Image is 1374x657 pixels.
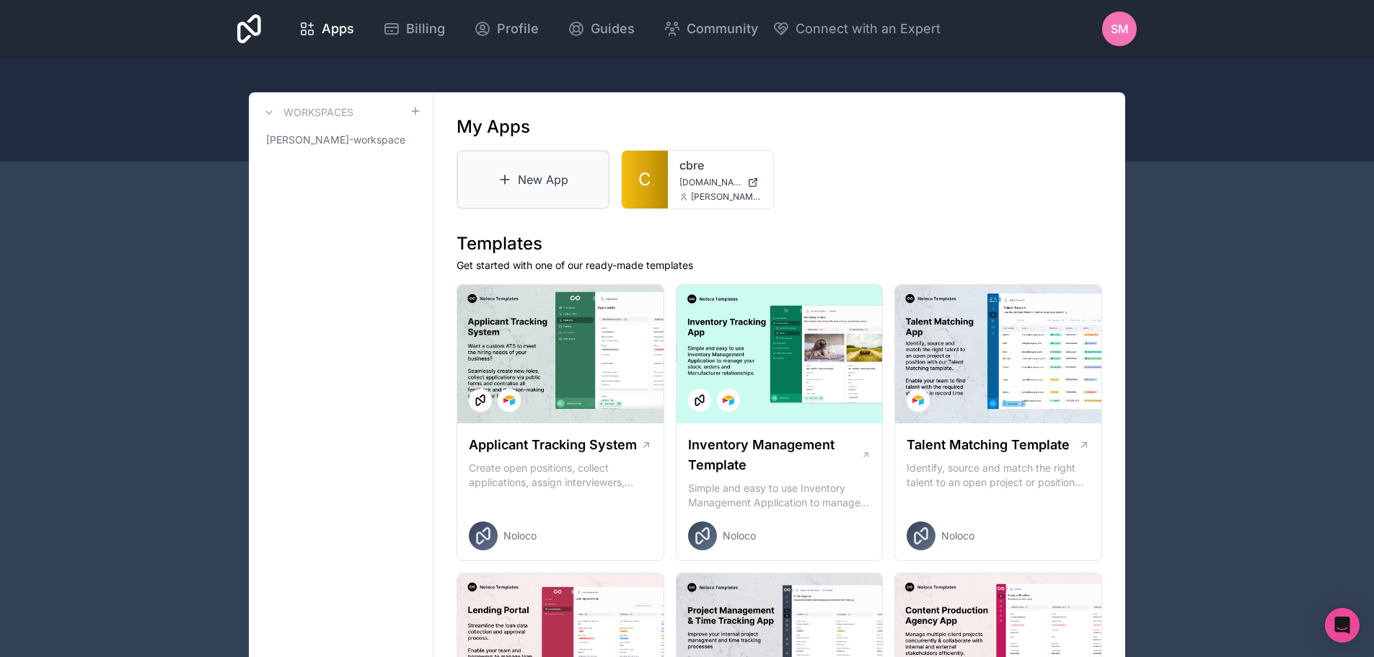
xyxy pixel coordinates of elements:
a: Billing [371,13,457,45]
img: Airtable Logo [723,394,734,406]
a: C [622,151,668,208]
a: Guides [556,13,646,45]
div: Open Intercom Messenger [1325,608,1360,643]
span: Apps [322,19,354,39]
span: [PERSON_NAME][EMAIL_ADDRESS][PERSON_NAME][DOMAIN_NAME] [691,191,762,203]
button: Connect with an Expert [772,19,941,39]
a: Apps [287,13,366,45]
span: SM [1111,20,1129,38]
a: Community [652,13,770,45]
a: [DOMAIN_NAME] [679,177,762,188]
span: Community [687,19,758,39]
span: [DOMAIN_NAME] [679,177,741,188]
span: [PERSON_NAME]-workspace [266,133,405,147]
p: Simple and easy to use Inventory Management Application to manage your stock, orders and Manufact... [688,481,871,510]
span: Noloco [503,529,537,543]
h1: Talent Matching Template [907,435,1070,455]
a: [PERSON_NAME]-workspace [260,127,421,153]
a: cbre [679,156,762,174]
h1: Templates [457,232,1102,255]
h3: Workspaces [283,105,353,120]
img: Airtable Logo [912,394,924,406]
p: Get started with one of our ready-made templates [457,258,1102,273]
span: Connect with an Expert [796,19,941,39]
span: Billing [406,19,445,39]
a: Workspaces [260,104,353,121]
span: Noloco [941,529,974,543]
p: Create open positions, collect applications, assign interviewers, centralise candidate feedback a... [469,461,652,490]
a: New App [457,150,609,209]
span: C [638,168,651,191]
h1: Applicant Tracking System [469,435,637,455]
span: Profile [497,19,539,39]
span: Noloco [723,529,756,543]
a: Profile [462,13,550,45]
h1: My Apps [457,115,530,138]
p: Identify, source and match the right talent to an open project or position with our Talent Matchi... [907,461,1090,490]
img: Airtable Logo [503,394,515,406]
span: Guides [591,19,635,39]
h1: Inventory Management Template [688,435,861,475]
